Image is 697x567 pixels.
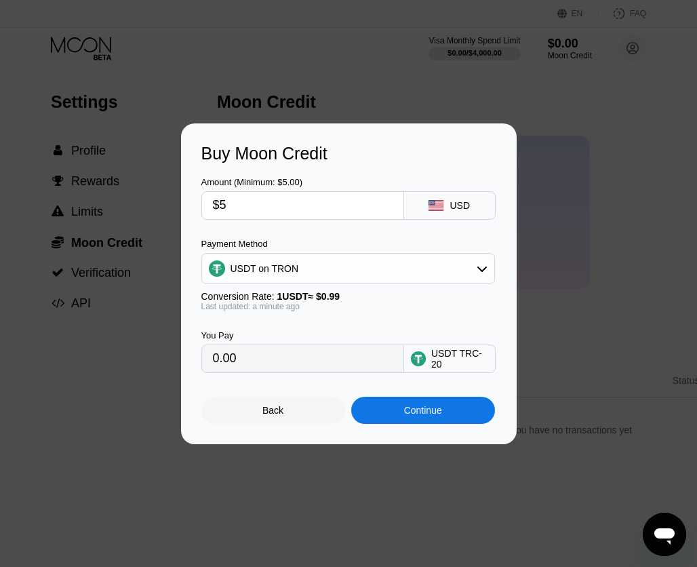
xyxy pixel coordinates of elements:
[213,192,393,219] input: $0.00
[201,177,404,187] div: Amount (Minimum: $5.00)
[201,291,495,302] div: Conversion Rate:
[404,405,442,416] div: Continue
[351,397,495,424] div: Continue
[277,291,340,302] span: 1 USDT ≈ $0.99
[202,255,494,282] div: USDT on TRON
[201,330,404,340] div: You Pay
[431,348,488,370] div: USDT TRC-20
[643,513,686,556] iframe: Button to launch messaging window
[450,200,470,211] div: USD
[201,302,495,311] div: Last updated: a minute ago
[262,405,283,416] div: Back
[231,263,299,274] div: USDT on TRON
[201,397,345,424] div: Back
[201,144,496,163] div: Buy Moon Credit
[201,239,495,249] div: Payment Method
